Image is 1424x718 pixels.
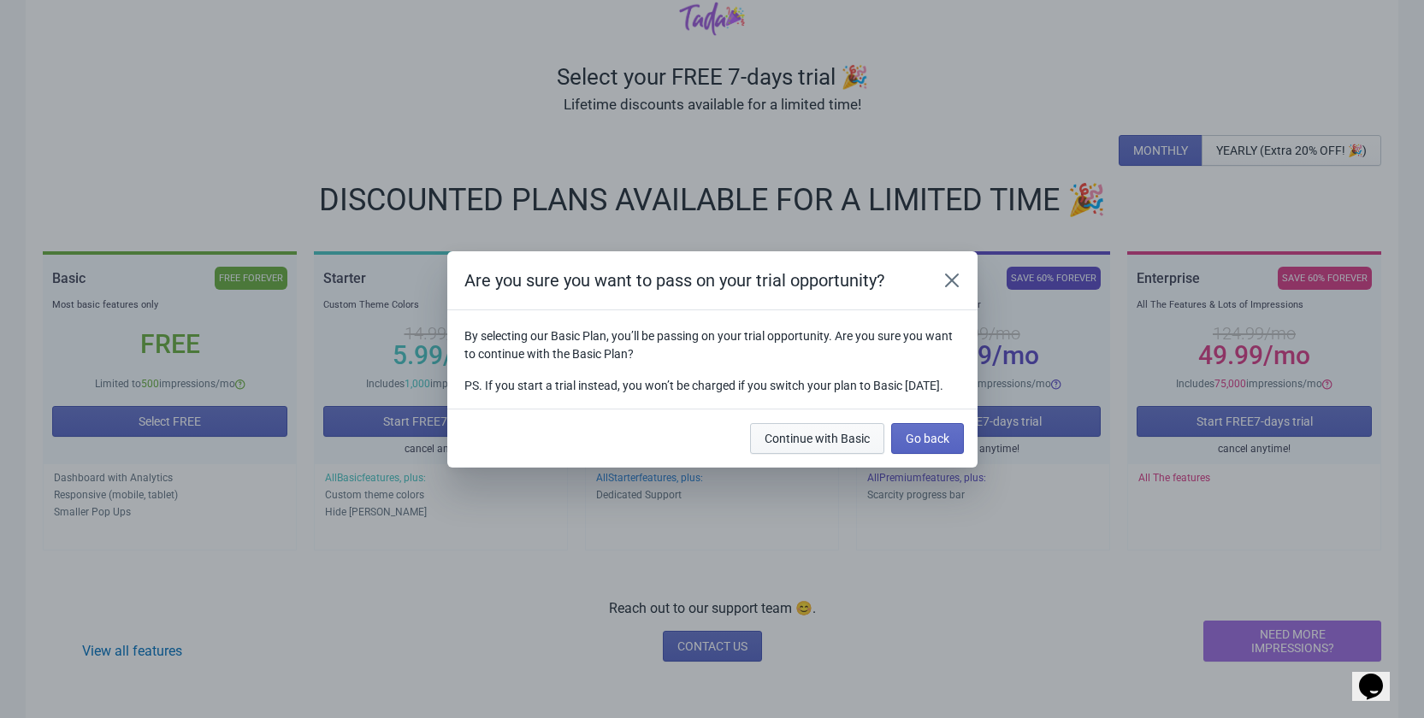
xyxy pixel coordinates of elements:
[891,423,964,454] button: Go back
[765,432,870,445] span: Continue with Basic
[464,377,960,395] p: PS. If you start a trial instead, you won’t be charged if you switch your plan to Basic [DATE].
[906,432,949,445] span: Go back
[750,423,884,454] button: Continue with Basic
[1352,650,1407,701] iframe: chat widget
[464,327,960,363] p: By selecting our Basic Plan, you’ll be passing on your trial opportunity. Are you sure you want t...
[464,268,919,292] h2: Are you sure you want to pass on your trial opportunity?
[937,265,967,296] button: Close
